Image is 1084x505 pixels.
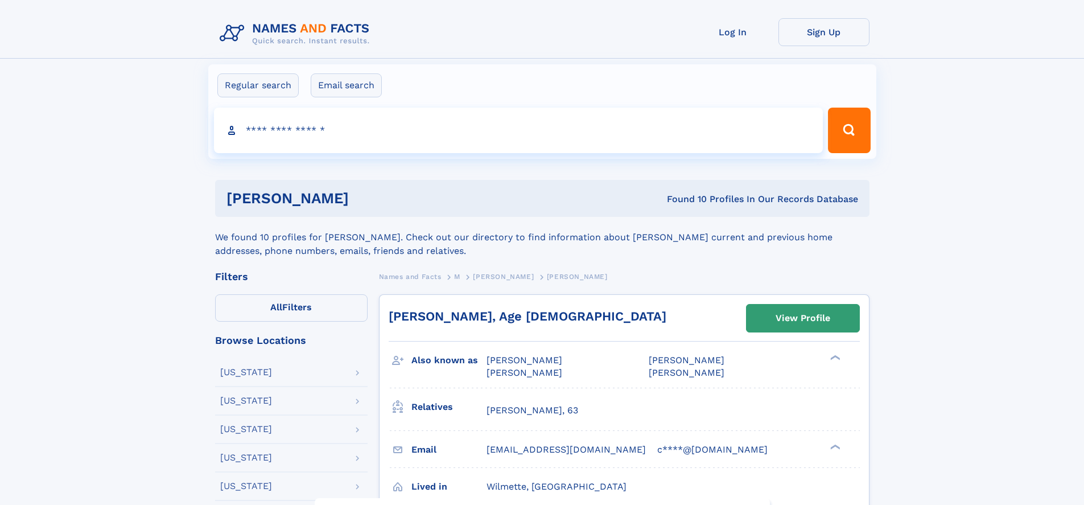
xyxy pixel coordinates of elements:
[215,335,368,346] div: Browse Locations
[215,217,869,258] div: We found 10 profiles for [PERSON_NAME]. Check out our directory to find information about [PERSON...
[454,273,460,281] span: M
[776,305,830,331] div: View Profile
[827,354,841,362] div: ❯
[487,481,627,492] span: Wilmette, [GEOGRAPHIC_DATA]
[828,108,870,153] button: Search Button
[379,269,442,284] a: Names and Facts
[411,477,487,496] h3: Lived in
[411,440,487,459] h3: Email
[649,367,724,378] span: [PERSON_NAME]
[220,482,272,491] div: [US_STATE]
[487,404,578,417] a: [PERSON_NAME], 63
[215,18,379,49] img: Logo Names and Facts
[473,269,534,284] a: [PERSON_NAME]
[827,443,841,450] div: ❯
[220,368,272,377] div: [US_STATE]
[473,273,534,281] span: [PERSON_NAME]
[389,309,666,323] a: [PERSON_NAME], Age [DEMOGRAPHIC_DATA]
[778,18,869,46] a: Sign Up
[215,294,368,322] label: Filters
[220,425,272,434] div: [US_STATE]
[226,191,508,206] h1: [PERSON_NAME]
[220,396,272,405] div: [US_STATE]
[487,355,562,366] span: [PERSON_NAME]
[649,355,724,366] span: [PERSON_NAME]
[508,193,858,206] div: Found 10 Profiles In Our Records Database
[687,18,778,46] a: Log In
[217,73,299,97] label: Regular search
[220,453,272,462] div: [US_STATE]
[311,73,382,97] label: Email search
[747,305,859,332] a: View Profile
[215,272,368,282] div: Filters
[214,108,823,153] input: search input
[547,273,608,281] span: [PERSON_NAME]
[411,351,487,370] h3: Also known as
[270,302,282,313] span: All
[454,269,460,284] a: M
[487,367,562,378] span: [PERSON_NAME]
[487,444,646,455] span: [EMAIL_ADDRESS][DOMAIN_NAME]
[411,397,487,417] h3: Relatives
